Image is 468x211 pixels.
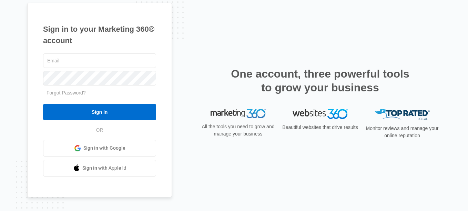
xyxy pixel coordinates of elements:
[43,140,156,157] a: Sign in with Google
[43,104,156,120] input: Sign In
[47,90,86,96] a: Forgot Password?
[282,124,359,131] p: Beautiful websites that drive results
[83,144,125,152] span: Sign in with Google
[91,127,108,134] span: OR
[200,123,277,138] p: All the tools you need to grow and manage your business
[293,109,348,119] img: Websites 360
[43,53,156,68] input: Email
[43,23,156,46] h1: Sign in to your Marketing 360® account
[229,67,411,94] h2: One account, three powerful tools to grow your business
[211,109,266,119] img: Marketing 360
[375,109,430,120] img: Top Rated Local
[82,164,126,172] span: Sign in with Apple Id
[43,160,156,177] a: Sign in with Apple Id
[364,125,441,139] p: Monitor reviews and manage your online reputation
